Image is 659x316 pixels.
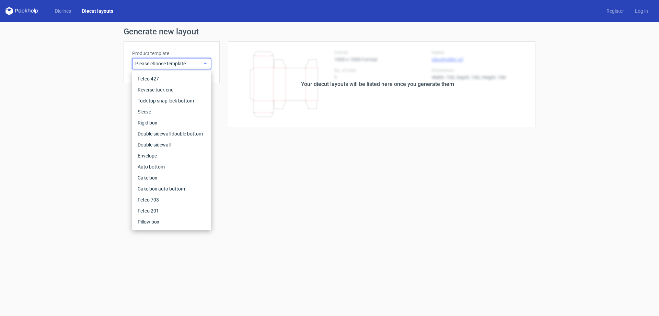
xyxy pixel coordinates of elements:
div: Envelope [135,150,208,161]
div: Auto bottom [135,161,208,172]
div: Fefco 201 [135,205,208,216]
div: Rigid box [135,117,208,128]
div: Cake box [135,172,208,183]
div: Double sidewall double bottom [135,128,208,139]
h1: Generate new layout [124,28,535,36]
div: Your diecut layouts will be listed here once you generate them [301,80,454,88]
div: Pillow box [135,216,208,227]
div: Sleeve [135,106,208,117]
a: Diecut layouts [77,8,119,14]
a: Dielines [49,8,77,14]
div: Fefco 703 [135,194,208,205]
div: Cake box auto bottom [135,183,208,194]
span: Please choose template [135,60,203,67]
label: Product template [132,50,211,57]
a: Register [601,8,629,14]
a: Log in [629,8,654,14]
div: Tuck top snap lock bottom [135,95,208,106]
div: Reverse tuck end [135,84,208,95]
div: Fefco 427 [135,73,208,84]
div: Double sidewall [135,139,208,150]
